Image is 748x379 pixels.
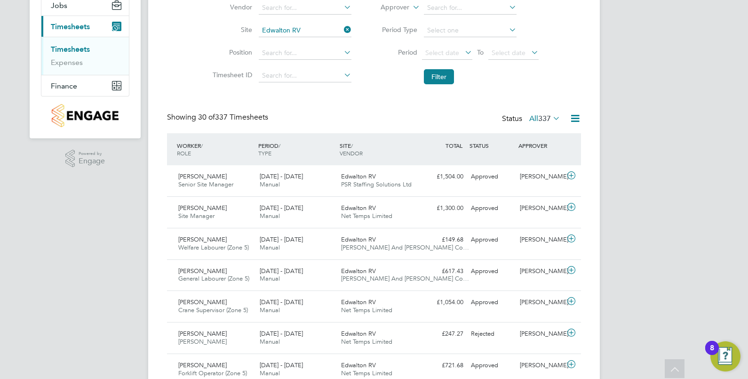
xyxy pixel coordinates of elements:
label: Position [210,48,252,56]
div: £247.27 [418,326,467,342]
input: Search for... [424,1,517,15]
div: [PERSON_NAME] [516,326,565,342]
a: Go to home page [41,104,129,127]
button: Timesheets [41,16,129,37]
div: 8 [710,348,714,360]
span: Net Temps Limited [341,212,392,220]
span: [DATE] - [DATE] [260,298,303,306]
label: Period [375,48,417,56]
button: Open Resource Center, 8 new notifications [710,341,740,371]
span: Manual [260,274,280,282]
div: Approved [467,169,516,185]
span: Crane Supervisor (Zone 5) [178,306,248,314]
div: [PERSON_NAME] [516,169,565,185]
label: Site [210,25,252,34]
div: APPROVER [516,137,565,154]
span: [DATE] - [DATE] [260,204,303,212]
span: [PERSON_NAME] [178,235,227,243]
label: All [529,114,560,123]
span: 30 of [198,113,215,122]
a: Powered byEngage [65,150,105,168]
span: ROLE [177,149,191,157]
div: £1,300.00 [418,201,467,216]
span: Finance [51,81,77,90]
span: Edwalton RV [341,298,376,306]
span: [DATE] - [DATE] [260,361,303,369]
span: Net Temps Limited [341,369,392,377]
span: 337 [538,114,551,123]
span: 337 Timesheets [198,113,268,122]
span: [PERSON_NAME] [178,298,227,306]
span: Senior Site Manager [178,180,233,188]
div: [PERSON_NAME] [516,201,565,216]
span: Edwalton RV [341,361,376,369]
img: countryside-properties-logo-retina.png [52,104,118,127]
span: [PERSON_NAME] And [PERSON_NAME] Co… [341,243,469,251]
div: [PERSON_NAME] [516,232,565,248]
span: [PERSON_NAME] [178,330,227,338]
div: WORKER [175,137,256,161]
input: Search for... [259,1,351,15]
span: Select date [425,48,459,57]
div: £1,504.00 [418,169,467,185]
span: / [351,142,353,149]
span: [PERSON_NAME] [178,267,227,275]
div: Status [502,113,562,126]
div: SITE [337,137,419,161]
span: Timesheets [51,22,90,31]
span: Net Temps Limited [341,338,392,346]
span: [DATE] - [DATE] [260,235,303,243]
span: Jobs [51,1,67,10]
span: Manual [260,180,280,188]
div: Approved [467,358,516,373]
span: Edwalton RV [341,330,376,338]
div: [PERSON_NAME] [516,295,565,310]
div: Approved [467,201,516,216]
label: Period Type [375,25,417,34]
span: Edwalton RV [341,235,376,243]
div: Timesheets [41,37,129,75]
span: Manual [260,306,280,314]
span: To [474,46,486,58]
span: / [201,142,203,149]
span: Forklift Operator (Zone 5) [178,369,247,377]
label: Approver [367,3,409,12]
input: Search for... [259,69,351,82]
button: Finance [41,75,129,96]
div: [PERSON_NAME] [516,264,565,279]
div: £617.43 [418,264,467,279]
a: Expenses [51,58,83,67]
span: Powered by [79,150,105,158]
div: STATUS [467,137,516,154]
span: Manual [260,243,280,251]
span: TOTAL [446,142,462,149]
span: Net Temps Limited [341,306,392,314]
span: VENDOR [340,149,363,157]
span: [PERSON_NAME] [178,361,227,369]
span: Manual [260,338,280,346]
label: Vendor [210,3,252,11]
a: Timesheets [51,45,90,54]
div: Showing [167,113,270,122]
span: [PERSON_NAME] [178,338,227,346]
span: Select date [492,48,525,57]
span: Site Manager [178,212,215,220]
span: PSR Staffing Solutions Ltd [341,180,412,188]
input: Select one [424,24,517,37]
button: Filter [424,69,454,84]
span: [PERSON_NAME] [178,172,227,180]
span: Welfare Labourer (Zone 5) [178,243,249,251]
div: PERIOD [256,137,337,161]
span: Edwalton RV [341,172,376,180]
span: [DATE] - [DATE] [260,267,303,275]
span: [PERSON_NAME] [178,204,227,212]
input: Search for... [259,47,351,60]
div: Rejected [467,326,516,342]
span: Edwalton RV [341,204,376,212]
div: [PERSON_NAME] [516,358,565,373]
div: Approved [467,232,516,248]
input: Search for... [259,24,351,37]
span: Edwalton RV [341,267,376,275]
div: £149.68 [418,232,467,248]
span: TYPE [258,149,271,157]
